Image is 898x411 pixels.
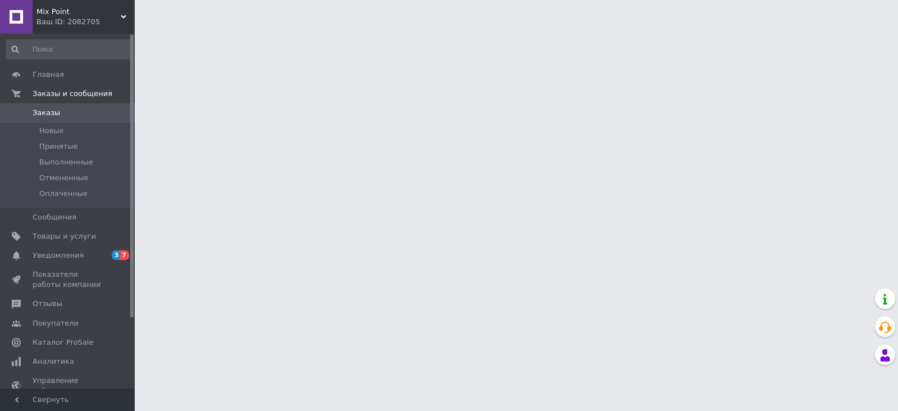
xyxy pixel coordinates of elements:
span: Принятые [39,141,78,152]
span: Аналитика [33,357,74,367]
span: Главная [33,70,64,80]
span: Оплаченные [39,189,88,199]
span: Товары и услуги [33,231,96,241]
span: Каталог ProSale [33,337,93,348]
span: Покупатели [33,318,79,328]
span: Отмененные [39,173,88,183]
span: Заказы и сообщения [33,89,112,99]
span: Сообщения [33,212,76,222]
span: Новые [39,126,64,136]
span: 7 [120,250,129,260]
span: Показатели работы компании [33,270,104,290]
span: Mix Point [36,7,121,17]
span: Уведомления [33,250,84,261]
span: Выполненные [39,157,93,167]
span: Управление сайтом [33,376,104,396]
span: 3 [112,250,121,260]
span: Заказы [33,108,60,118]
div: Ваш ID: 2082705 [36,17,135,27]
input: Поиск [6,39,132,60]
span: Отзывы [33,299,62,309]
